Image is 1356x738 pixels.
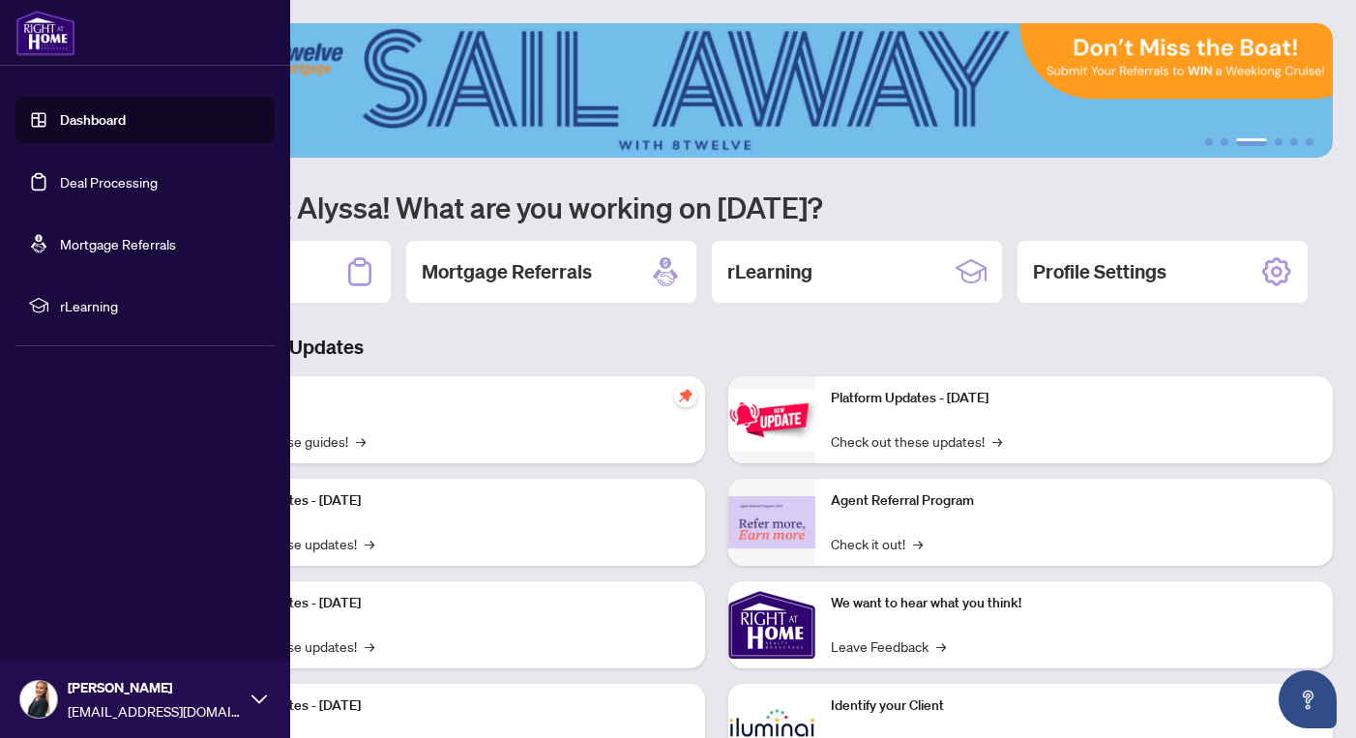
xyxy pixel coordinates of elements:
h3: Brokerage & Industry Updates [101,334,1333,361]
span: → [365,533,374,554]
span: → [356,430,366,452]
a: Deal Processing [60,173,158,191]
button: 1 [1205,138,1213,146]
button: 2 [1221,138,1228,146]
span: rLearning [60,295,261,316]
img: logo [15,10,75,56]
p: We want to hear what you think! [831,593,1317,614]
p: Platform Updates - [DATE] [203,593,690,614]
p: Agent Referral Program [831,490,1317,512]
span: [EMAIL_ADDRESS][DOMAIN_NAME] [68,700,242,722]
img: Agent Referral Program [728,496,815,549]
span: → [992,430,1002,452]
span: → [365,635,374,657]
a: Mortgage Referrals [60,235,176,252]
span: pushpin [674,384,697,407]
h1: Welcome back Alyssa! What are you working on [DATE]? [101,189,1333,225]
a: Dashboard [60,111,126,129]
button: 3 [1236,138,1267,146]
p: Identify your Client [831,695,1317,717]
a: Check it out!→ [831,533,923,554]
p: Platform Updates - [DATE] [203,695,690,717]
span: → [913,533,923,554]
p: Platform Updates - [DATE] [203,490,690,512]
button: 5 [1290,138,1298,146]
img: We want to hear what you think! [728,581,815,668]
img: Platform Updates - June 23, 2025 [728,389,815,450]
p: Self-Help [203,388,690,409]
h2: rLearning [727,258,812,285]
a: Leave Feedback→ [831,635,946,657]
a: Check out these updates!→ [831,430,1002,452]
button: 6 [1306,138,1313,146]
span: → [936,635,946,657]
button: 4 [1275,138,1282,146]
p: Platform Updates - [DATE] [831,388,1317,409]
span: [PERSON_NAME] [68,677,242,698]
button: Open asap [1279,670,1337,728]
h2: Profile Settings [1033,258,1166,285]
img: Slide 2 [101,23,1333,158]
img: Profile Icon [20,681,57,718]
h2: Mortgage Referrals [422,258,592,285]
